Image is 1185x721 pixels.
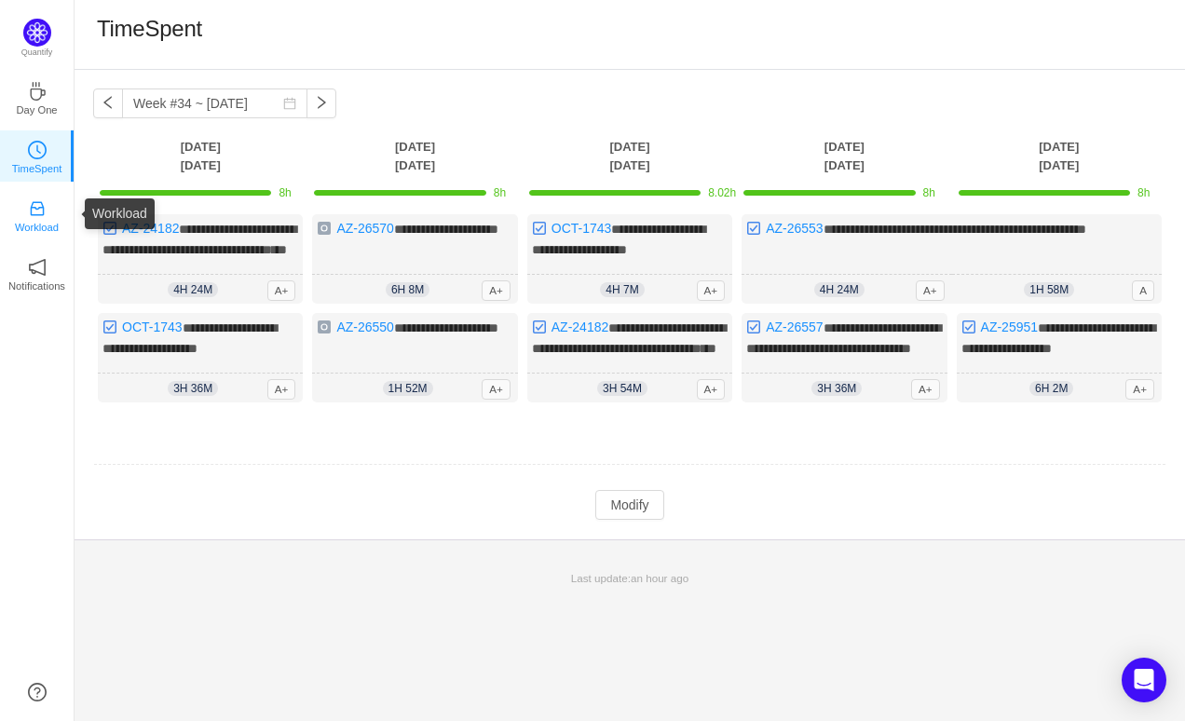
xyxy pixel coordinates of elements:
span: A+ [1125,379,1154,400]
a: AZ-26550 [336,320,393,334]
p: TimeSpent [12,160,62,177]
img: 10318 [102,221,117,236]
span: 3h 54m [597,381,647,396]
span: A+ [916,280,945,301]
i: icon: coffee [28,82,47,101]
img: 10318 [961,320,976,334]
span: 8h [1137,186,1150,199]
img: 10318 [746,221,761,236]
a: AZ-26553 [766,221,823,236]
button: icon: right [306,88,336,118]
button: Modify [595,490,663,520]
a: OCT-1743 [552,221,612,236]
th: [DATE] [DATE] [737,137,951,175]
th: [DATE] [DATE] [523,137,737,175]
span: 4h 24m [168,282,218,297]
span: 8.02h [708,186,736,199]
span: an hour ago [631,572,688,584]
img: 10318 [532,320,547,334]
p: Notifications [8,278,65,294]
a: icon: coffeeDay One [28,88,47,106]
img: 10300 [317,221,332,236]
span: A+ [911,379,940,400]
span: 6h 8m [386,282,429,297]
span: A+ [267,379,296,400]
a: AZ-25951 [981,320,1038,334]
p: Workload [15,219,59,236]
a: icon: inboxWorkload [28,205,47,224]
a: icon: notificationNotifications [28,264,47,282]
img: 10300 [317,320,332,334]
a: AZ-26570 [336,221,393,236]
span: A [1132,280,1154,301]
a: OCT-1743 [122,320,183,334]
span: 3h 36m [168,381,218,396]
img: 10318 [532,221,547,236]
div: Open Intercom Messenger [1122,658,1166,702]
span: 4h 7m [600,282,644,297]
h1: TimeSpent [97,15,202,43]
button: icon: left [93,88,123,118]
span: A+ [482,280,511,301]
span: Last update: [571,572,688,584]
span: 3h 36m [811,381,862,396]
span: 1h 58m [1024,282,1074,297]
i: icon: calendar [283,97,296,110]
th: [DATE] [DATE] [307,137,522,175]
i: icon: inbox [28,199,47,218]
span: 4h 24m [814,282,865,297]
img: 10318 [746,320,761,334]
span: A+ [267,280,296,301]
img: Quantify [23,19,51,47]
p: Quantify [21,47,53,60]
span: A+ [697,280,726,301]
img: 10318 [102,320,117,334]
th: [DATE] [DATE] [93,137,307,175]
a: AZ-24182 [552,320,608,334]
p: Day One [16,102,57,118]
span: 6h 2m [1029,381,1073,396]
input: Select a week [122,88,307,118]
span: A+ [482,379,511,400]
i: icon: notification [28,258,47,277]
a: AZ-24182 [122,221,179,236]
th: [DATE] [DATE] [952,137,1166,175]
span: 1h 52m [383,381,433,396]
a: icon: question-circle [28,683,47,701]
i: icon: clock-circle [28,141,47,159]
a: icon: clock-circleTimeSpent [28,146,47,165]
span: 8h [923,186,935,199]
span: 8h [494,186,506,199]
span: A+ [697,379,726,400]
span: 8h [279,186,291,199]
a: AZ-26557 [766,320,823,334]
